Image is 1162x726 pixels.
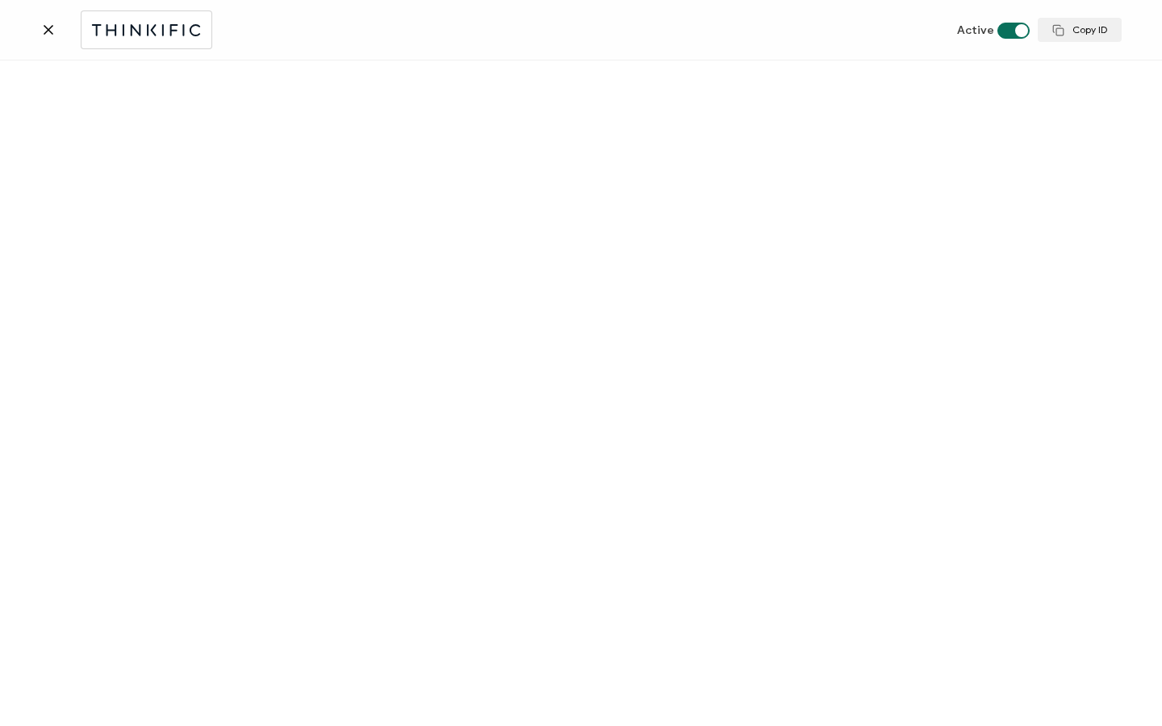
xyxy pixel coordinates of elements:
span: Active [957,23,994,37]
button: Copy ID [1038,18,1122,42]
iframe: Chat Widget [1081,649,1162,726]
span: Copy ID [1052,24,1107,36]
img: thinkific.svg [90,20,203,40]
